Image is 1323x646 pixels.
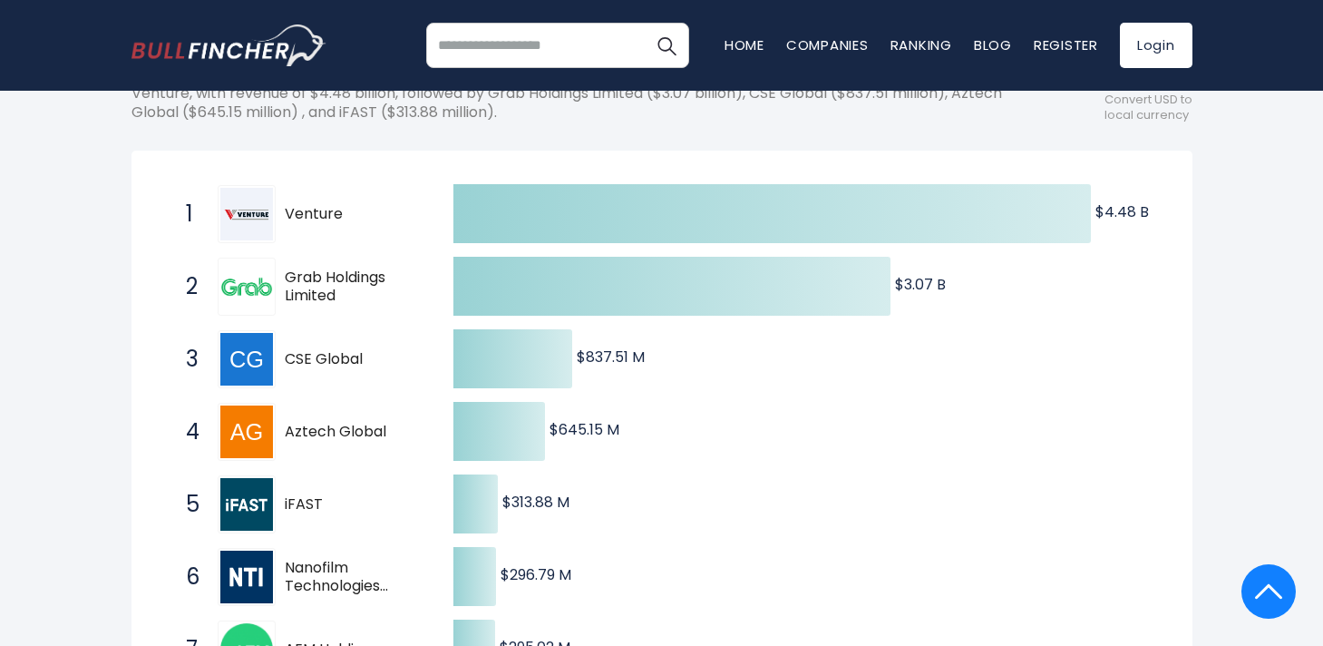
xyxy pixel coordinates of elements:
img: Nanofilm Technologies International [220,551,273,603]
p: The following shows the ranking of the largest Singaporean companies by revenue(TTM). The top-ran... [131,65,1029,122]
img: iFAST [220,478,273,531]
span: 1 [177,199,195,230]
a: Ranking [890,35,952,54]
img: Grab Holdings Limited [220,260,273,313]
a: Blog [974,35,1012,54]
img: CSE Global [220,333,273,386]
span: iFAST [285,495,422,514]
a: Register [1034,35,1098,54]
img: bullfincher logo [131,24,326,66]
span: Convert USD to local currency [1104,93,1192,123]
span: 6 [177,562,195,592]
img: Aztech Global [220,406,273,458]
span: Aztech Global [285,423,422,442]
text: $313.88 M [502,492,569,513]
a: Companies [786,35,869,54]
span: Grab Holdings Limited [285,269,422,307]
text: $296.79 M [501,564,571,585]
span: 4 [177,416,195,447]
span: 5 [177,489,195,520]
span: 2 [177,271,195,302]
span: Nanofilm Technologies International [285,559,422,597]
text: $4.48 B [1095,201,1149,222]
text: $837.51 M [577,347,645,367]
span: 3 [177,344,195,375]
text: $3.07 B [895,274,946,295]
a: Login [1120,23,1192,68]
a: Home [725,35,764,54]
span: Venture [285,205,422,224]
text: $645.15 M [550,419,619,440]
button: Search [644,23,689,68]
span: CSE Global [285,350,422,369]
img: Venture [220,188,273,240]
a: Go to homepage [131,24,326,66]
